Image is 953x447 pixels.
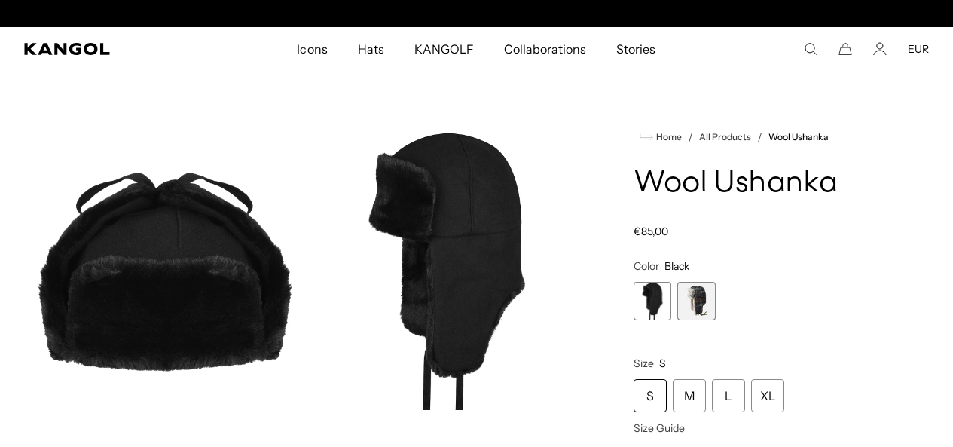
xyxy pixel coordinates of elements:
[282,27,342,71] a: Icons
[24,43,196,55] a: Kangol
[640,130,682,144] a: Home
[489,27,601,71] a: Collaborations
[634,282,672,320] label: Black
[322,8,632,20] slideshow-component: Announcement bar
[804,42,817,56] summary: Search here
[677,282,716,320] label: Dark Flannel
[653,132,682,142] span: Home
[322,8,632,20] div: Announcement
[634,379,667,412] div: S
[699,132,751,142] a: All Products
[634,282,672,320] div: 1 of 2
[768,132,829,142] a: Wool Ushanka
[634,259,659,273] span: Color
[634,128,893,146] nav: breadcrumbs
[358,27,384,71] span: Hats
[838,42,852,56] button: Cart
[677,282,716,320] div: 2 of 2
[634,421,685,435] span: Size Guide
[712,379,745,412] div: L
[908,42,929,56] button: EUR
[307,98,585,445] img: color-black
[297,27,327,71] span: Icons
[673,379,706,412] div: M
[659,357,666,370] span: S
[873,42,887,56] a: Account
[682,128,693,146] li: /
[414,27,474,71] span: KANGOLF
[343,27,399,71] a: Hats
[751,379,784,412] div: XL
[634,167,893,201] h1: Wool Ushanka
[399,27,489,71] a: KANGOLF
[751,128,762,146] li: /
[634,225,668,238] span: €85,00
[24,98,301,445] img: color-black
[601,27,670,71] a: Stories
[664,259,689,273] span: Black
[634,357,654,370] span: Size
[504,27,586,71] span: Collaborations
[616,27,655,71] span: Stories
[322,8,632,20] div: 1 of 2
